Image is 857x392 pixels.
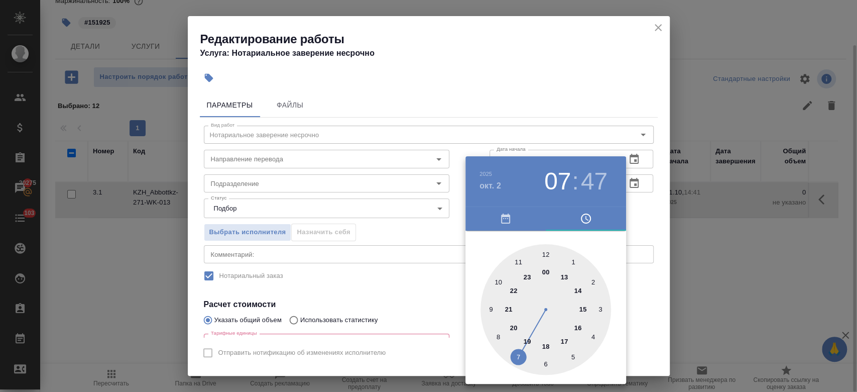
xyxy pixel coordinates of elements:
h3: : [572,167,578,195]
button: 47 [581,167,607,195]
button: окт. 2 [479,180,501,192]
button: 2025 [479,171,492,177]
button: 07 [544,167,571,195]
